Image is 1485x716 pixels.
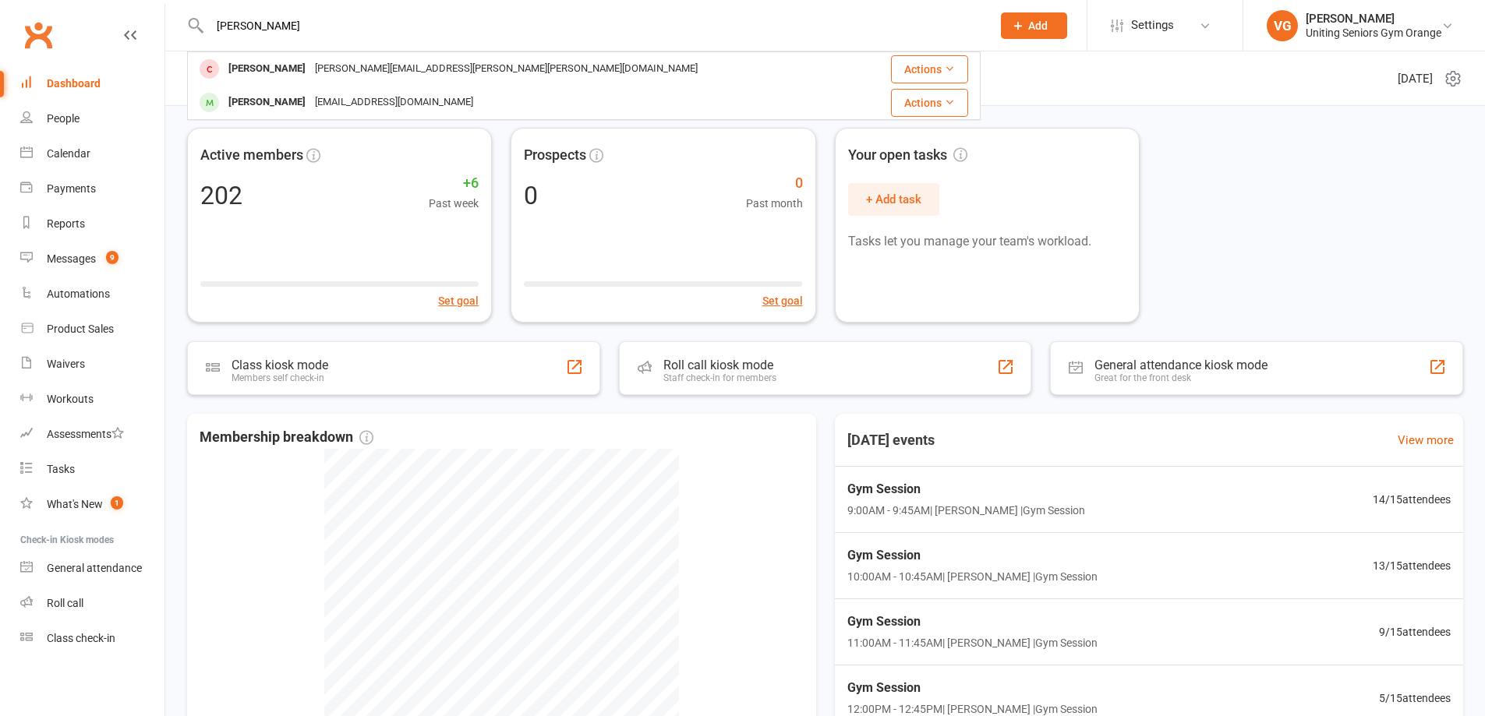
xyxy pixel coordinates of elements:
div: General attendance kiosk mode [1094,358,1268,372]
span: 9 / 15 attendees [1379,623,1451,640]
span: 0 [746,172,803,195]
div: People [47,112,80,125]
div: Roll call [47,597,83,609]
a: Automations [20,277,164,312]
span: Settings [1131,8,1174,43]
span: Gym Session [847,612,1098,632]
a: Waivers [20,347,164,382]
div: Product Sales [47,323,114,335]
input: Search... [205,15,981,37]
span: 11:00AM - 11:45AM | [PERSON_NAME] | Gym Session [847,634,1098,651]
div: Automations [47,287,110,300]
span: Active members [200,144,303,167]
span: Gym Session [847,479,1085,499]
a: Roll call [20,586,164,621]
div: Roll call kiosk mode [663,358,776,372]
div: [EMAIL_ADDRESS][DOMAIN_NAME] [310,91,478,114]
span: 10:00AM - 10:45AM | [PERSON_NAME] | Gym Session [847,568,1098,585]
div: Assessments [47,428,124,440]
div: [PERSON_NAME] [1306,12,1441,26]
div: Workouts [47,393,94,405]
div: General attendance [47,562,142,574]
div: 202 [200,183,242,208]
a: Product Sales [20,312,164,347]
button: Set goal [438,292,479,309]
a: People [20,101,164,136]
div: Dashboard [47,77,101,90]
div: Class check-in [47,632,115,644]
div: Waivers [47,358,85,370]
span: 9 [106,251,118,264]
span: Prospects [524,144,586,167]
div: [PERSON_NAME][EMAIL_ADDRESS][PERSON_NAME][PERSON_NAME][DOMAIN_NAME] [310,58,702,80]
a: Dashboard [20,66,164,101]
div: 0 [524,183,538,208]
span: Your open tasks [848,144,967,167]
span: +6 [429,172,479,195]
span: Gym Session [847,545,1098,566]
span: [DATE] [1398,69,1433,88]
span: 13 / 15 attendees [1373,557,1451,574]
a: Payments [20,171,164,206]
div: Messages [47,252,96,265]
a: Reports [20,206,164,242]
div: [PERSON_NAME] [224,91,310,114]
span: 1 [111,496,123,510]
div: Payments [47,182,96,195]
button: Actions [891,89,968,117]
button: Actions [891,55,968,83]
div: Staff check-in for members [663,372,776,383]
p: Tasks let you manage your team's workload. [848,231,1126,252]
a: Messages 9 [20,242,164,277]
a: Tasks [20,452,164,487]
div: Tasks [47,463,75,475]
button: Add [1001,12,1067,39]
div: Uniting Seniors Gym Orange [1306,26,1441,40]
span: 5 / 15 attendees [1379,690,1451,707]
button: Set goal [762,292,803,309]
span: Add [1028,19,1048,32]
div: Calendar [47,147,90,160]
div: Class kiosk mode [232,358,328,372]
a: Clubworx [19,16,58,55]
a: View more [1398,431,1454,450]
div: Reports [47,217,85,230]
h3: [DATE] events [835,426,947,454]
div: VG [1267,10,1298,41]
span: Gym Session [847,678,1098,698]
div: [PERSON_NAME] [224,58,310,80]
div: Great for the front desk [1094,372,1268,383]
div: What's New [47,498,103,510]
a: General attendance kiosk mode [20,551,164,586]
a: What's New1 [20,487,164,522]
button: + Add task [848,183,939,216]
span: 9:00AM - 9:45AM | [PERSON_NAME] | Gym Session [847,502,1085,519]
a: Calendar [20,136,164,171]
span: 14 / 15 attendees [1373,491,1451,508]
a: Class kiosk mode [20,621,164,656]
div: Members self check-in [232,372,328,383]
span: Past week [429,195,479,212]
a: Assessments [20,417,164,452]
span: Past month [746,195,803,212]
a: Workouts [20,382,164,417]
span: Membership breakdown [200,426,373,449]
